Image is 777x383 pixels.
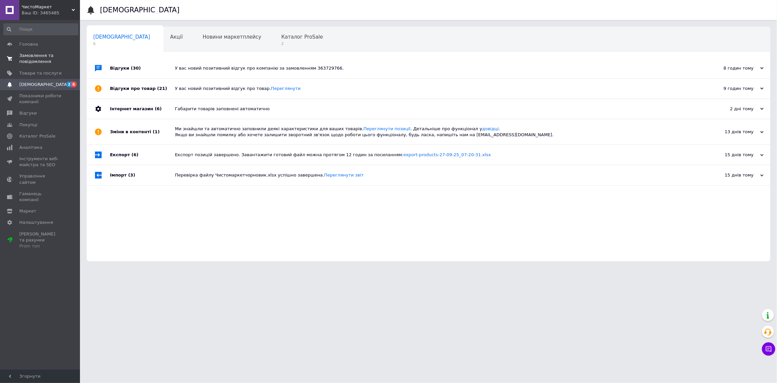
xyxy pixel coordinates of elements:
span: Замовлення та повідомлення [19,53,62,65]
div: Експорт позицій завершено. Завантажити готовий файл можна протягом 12 годин за посиланням: [175,152,697,158]
span: Покупці [19,122,37,128]
span: [PERSON_NAME] та рахунки [19,231,62,249]
span: Налаштування [19,219,53,225]
div: Перевірка файлу Чистомаркетчорновик.xlsx успішно завершена. [175,172,697,178]
div: 2 дні тому [697,106,764,112]
span: Показники роботи компанії [19,93,62,105]
span: Каталог ProSale [281,34,323,40]
span: Гаманець компанії [19,191,62,203]
span: (21) [157,86,167,91]
div: Ваш ID: 3465485 [22,10,80,16]
button: Чат з покупцем [762,342,775,356]
span: Аналітика [19,145,42,151]
a: довідці [482,126,499,131]
span: Управління сайтом [19,173,62,185]
span: (6) [155,106,162,111]
div: Відгуки про товар [110,79,175,99]
span: (6) [132,152,139,157]
div: 8 годин тому [697,65,764,71]
div: 15 днів тому [697,172,764,178]
span: Головна [19,41,38,47]
div: Імпорт [110,165,175,185]
div: Експорт [110,145,175,165]
span: 2 [66,82,72,87]
div: 15 днів тому [697,152,764,158]
span: Маркет [19,208,36,214]
span: 2 [281,41,323,46]
span: (30) [131,66,141,71]
div: Інтернет магазин [110,99,175,119]
div: 9 годин тому [697,86,764,92]
div: Ми знайшли та автоматично заповнили деякі характеристики для ваших товарів. . Детальніше про функ... [175,126,697,138]
span: Акції [170,34,183,40]
div: У вас новий позитивний відгук про товар. [175,86,697,92]
div: Зміни в контенті [110,119,175,145]
div: 13 днів тому [697,129,764,135]
span: 6 [93,41,150,46]
span: (3) [128,173,135,178]
h1: [DEMOGRAPHIC_DATA] [100,6,180,14]
span: Каталог ProSale [19,133,55,139]
a: Переглянути [271,86,301,91]
a: export-products-27-09-25_07-20-31.xlsx [403,152,491,157]
span: [DEMOGRAPHIC_DATA] [19,82,69,88]
span: Новини маркетплейсу [203,34,261,40]
div: Габарити товарів заповнені автоматично [175,106,697,112]
span: 6 [71,82,77,87]
a: Переглянути позиції [364,126,410,131]
div: Prom топ [19,243,62,249]
span: Відгуки [19,110,37,116]
span: ЧистоМаркет [22,4,72,10]
span: Товари та послуги [19,70,62,76]
span: Інструменти веб-майстра та SEO [19,156,62,168]
a: Переглянути звіт [324,173,364,178]
input: Пошук [3,23,78,35]
div: У вас новий позитивний відгук про компанію за замовленням 363729766. [175,65,697,71]
span: [DEMOGRAPHIC_DATA] [93,34,150,40]
div: Відгуки [110,58,175,78]
span: (1) [153,129,160,134]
